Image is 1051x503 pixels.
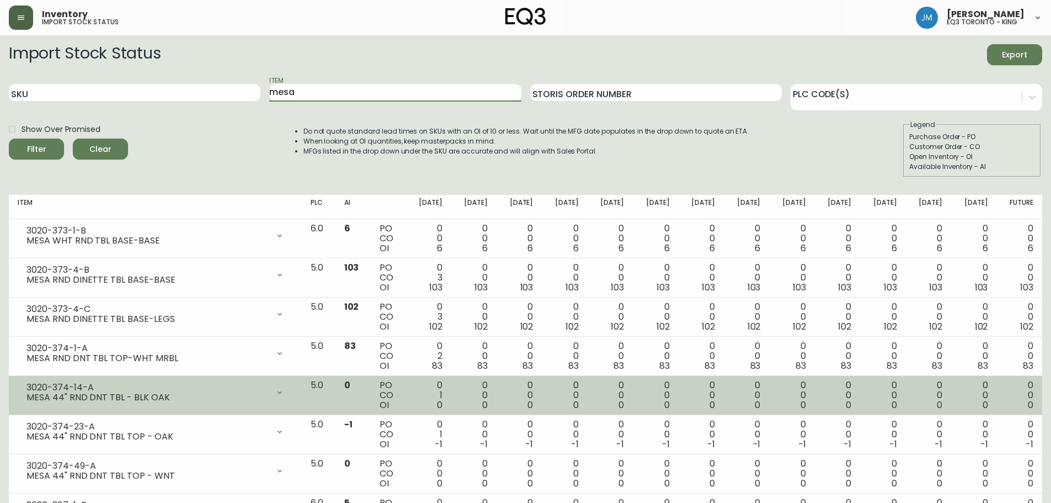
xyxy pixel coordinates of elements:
span: 102 [474,320,488,333]
span: -1 [798,438,806,451]
div: 0 0 [551,302,578,332]
span: 6 [618,242,624,255]
div: 3020-374-14-A [26,383,269,393]
th: PLC [302,195,335,219]
div: MESA 44" RND DNT TBL - BLK OAK [26,393,269,403]
span: 6 [437,242,442,255]
div: 0 0 [642,302,669,332]
div: 0 0 [869,420,897,449]
img: b88646003a19a9f750de19192e969c24 [916,7,938,29]
span: 103 [344,261,359,274]
th: Future [996,195,1042,219]
span: 0 [573,477,579,490]
span: 0 [846,477,851,490]
th: [DATE] [860,195,905,219]
div: 0 0 [960,420,988,449]
td: 6.0 [302,219,335,258]
span: 6 [937,242,942,255]
span: Inventory [42,10,88,19]
span: 103 [975,281,988,294]
span: 0 [527,477,533,490]
span: OI [380,281,389,294]
div: 3020-374-1-A [26,343,269,353]
span: 0 [801,477,806,490]
div: 3020-373-4-BMESA RND DINETTE TBL BASE-BASE [18,263,293,287]
span: 0 [937,399,942,411]
span: 83 [932,359,942,372]
span: 6 [482,242,488,255]
div: 0 0 [414,224,442,253]
div: 0 0 [733,420,760,449]
span: OI [380,242,389,255]
li: MFGs listed in the drop down under the SKU are accurate and will align with Sales Portal. [303,146,749,156]
div: 3020-374-49-AMESA 44" RND DNT TBL TOP - WNT [18,459,293,483]
div: 0 0 [505,224,533,253]
span: -1 [662,438,670,451]
th: [DATE] [815,195,860,219]
span: 102 [520,320,533,333]
th: [DATE] [497,195,542,219]
th: AI [335,195,371,219]
span: 0 [573,399,579,411]
div: PO CO [380,263,397,293]
span: Clear [82,142,119,156]
div: 0 0 [824,459,851,489]
div: 3020-374-49-A [26,461,269,471]
span: -1 [571,438,579,451]
span: 102 [975,320,988,333]
span: 83 [978,359,988,372]
div: 0 0 [596,420,624,449]
legend: Legend [909,120,936,130]
span: -1 [1026,438,1033,451]
div: 0 0 [1005,263,1033,293]
span: 0 [709,477,715,490]
div: 0 0 [687,459,715,489]
div: 0 1 [414,420,442,449]
div: 0 0 [596,380,624,410]
span: 0 [892,399,897,411]
div: 3020-374-1-AMESA RND DNT TBL TOP-WHT MRBL [18,341,293,366]
span: 103 [1020,281,1033,294]
h5: import stock status [42,19,119,25]
div: 0 3 [414,302,442,332]
div: 0 0 [824,263,851,293]
span: 0 [664,477,670,490]
span: 0 [664,399,670,411]
div: 0 0 [642,459,669,489]
span: OI [380,399,389,411]
div: 0 3 [414,263,442,293]
div: 3020-374-23-AMESA 44" RND DNT TBL TOP - OAK [18,420,293,444]
div: 0 0 [824,224,851,253]
div: 0 0 [778,380,805,410]
div: 0 0 [1005,341,1033,371]
span: -1 [707,438,715,451]
span: 102 [793,320,806,333]
span: 102 [748,320,761,333]
div: Open Inventory - OI [909,152,1035,162]
div: 0 0 [960,224,988,253]
div: PO CO [380,302,397,332]
span: 0 [846,399,851,411]
div: 0 0 [460,341,488,371]
div: 0 0 [778,263,805,293]
th: [DATE] [724,195,769,219]
div: 0 0 [551,459,578,489]
li: Do not quote standard lead times on SKUs with an OI of 10 or less. Wait until the MFG date popula... [303,126,749,136]
div: 0 0 [460,263,488,293]
button: Filter [9,139,64,160]
div: 0 0 [869,224,897,253]
span: [PERSON_NAME] [947,10,1025,19]
span: 6 [527,242,533,255]
div: 0 0 [460,224,488,253]
div: 0 0 [869,341,897,371]
div: Purchase Order - PO [909,132,1035,142]
div: 0 2 [414,341,442,371]
th: [DATE] [406,195,451,219]
div: PO CO [380,341,397,371]
span: 0 [709,399,715,411]
div: 0 0 [778,302,805,332]
div: 0 0 [460,380,488,410]
span: -1 [889,438,897,451]
div: 0 0 [1005,224,1033,253]
div: MESA WHT RND TBL BASE-BASE [26,236,269,246]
